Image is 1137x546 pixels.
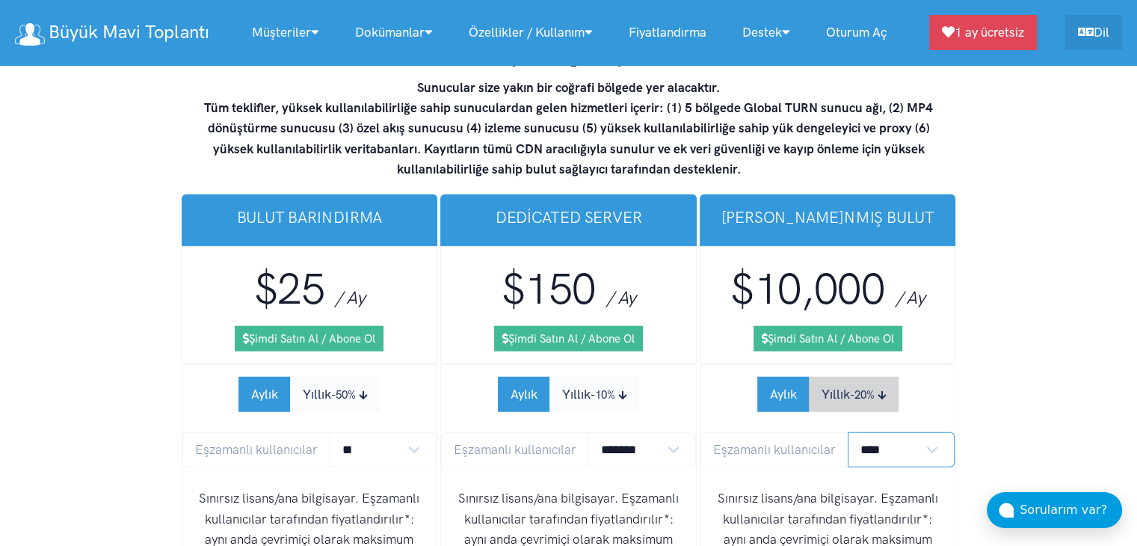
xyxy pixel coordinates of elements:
span: / Ay [895,286,925,308]
a: Dokümanlar [337,16,451,49]
a: Destek [724,16,808,49]
img: logo [15,23,45,46]
button: Yıllık-10% [549,377,639,412]
div: Subscription Period [238,377,380,412]
button: Aylık [757,377,810,412]
small: -10% [591,388,615,402]
button: Aylık [498,377,550,412]
small: -20% [850,388,875,402]
a: Fiyatlandırma [611,16,724,49]
a: Şimdi Satın Al / Abone Ol [494,326,643,352]
span: $25 [254,263,324,315]
span: Eşzamanlı kullanıcılar [700,432,848,467]
span: $10,000 [730,263,884,315]
a: 1 ay ücretsiz [929,15,1037,50]
div: Subscription Period [757,377,899,412]
strong: Sunucular size yakın bir coğrafi bölgede yer alacaktır. Tüm teklifler, yüksek kullanılabilirliğe ... [204,80,933,177]
a: Büyük Mavi Toplantı [15,16,209,49]
a: Şimdi Satın Al / Abone Ol [235,326,383,352]
div: Subscription Period [498,377,639,412]
button: Yıllık-50% [290,377,380,412]
span: $150 [502,263,596,315]
button: Sorularım var? [987,492,1122,528]
h3: Dedicated Server [452,206,685,228]
a: Müşteriler [234,16,337,49]
span: Eşzamanlı kullanıcılar [441,432,589,467]
a: Özellikler / Kullanım [451,16,611,49]
div: Sorularım var? [1020,500,1122,520]
small: -50% [331,388,356,402]
span: Eşzamanlı kullanıcılar [182,432,330,467]
button: Aylık [238,377,291,412]
h3: bulut Barındırma [194,206,426,228]
span: / Ay [335,286,365,308]
h3: [PERSON_NAME]nmış Bulut [712,206,944,228]
a: Dil [1065,15,1122,50]
span: / Ay [606,286,636,308]
a: Şimdi Satın Al / Abone Ol [754,326,902,352]
a: Oturum aç [808,16,905,49]
button: Yıllık-20% [809,377,899,412]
